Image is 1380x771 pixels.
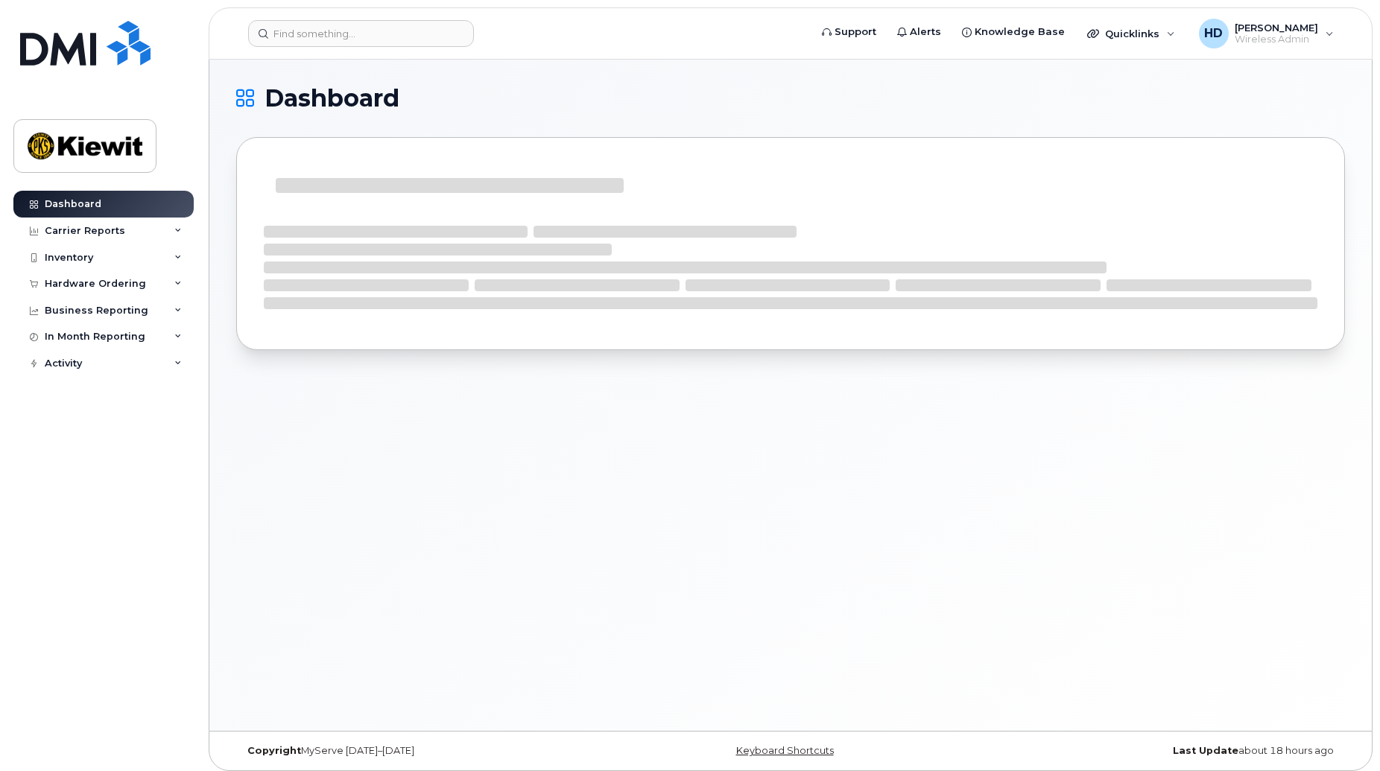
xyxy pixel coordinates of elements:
div: MyServe [DATE]–[DATE] [236,745,606,757]
span: Dashboard [265,87,399,110]
div: about 18 hours ago [975,745,1345,757]
strong: Copyright [247,745,301,756]
strong: Last Update [1173,745,1238,756]
a: Keyboard Shortcuts [736,745,834,756]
